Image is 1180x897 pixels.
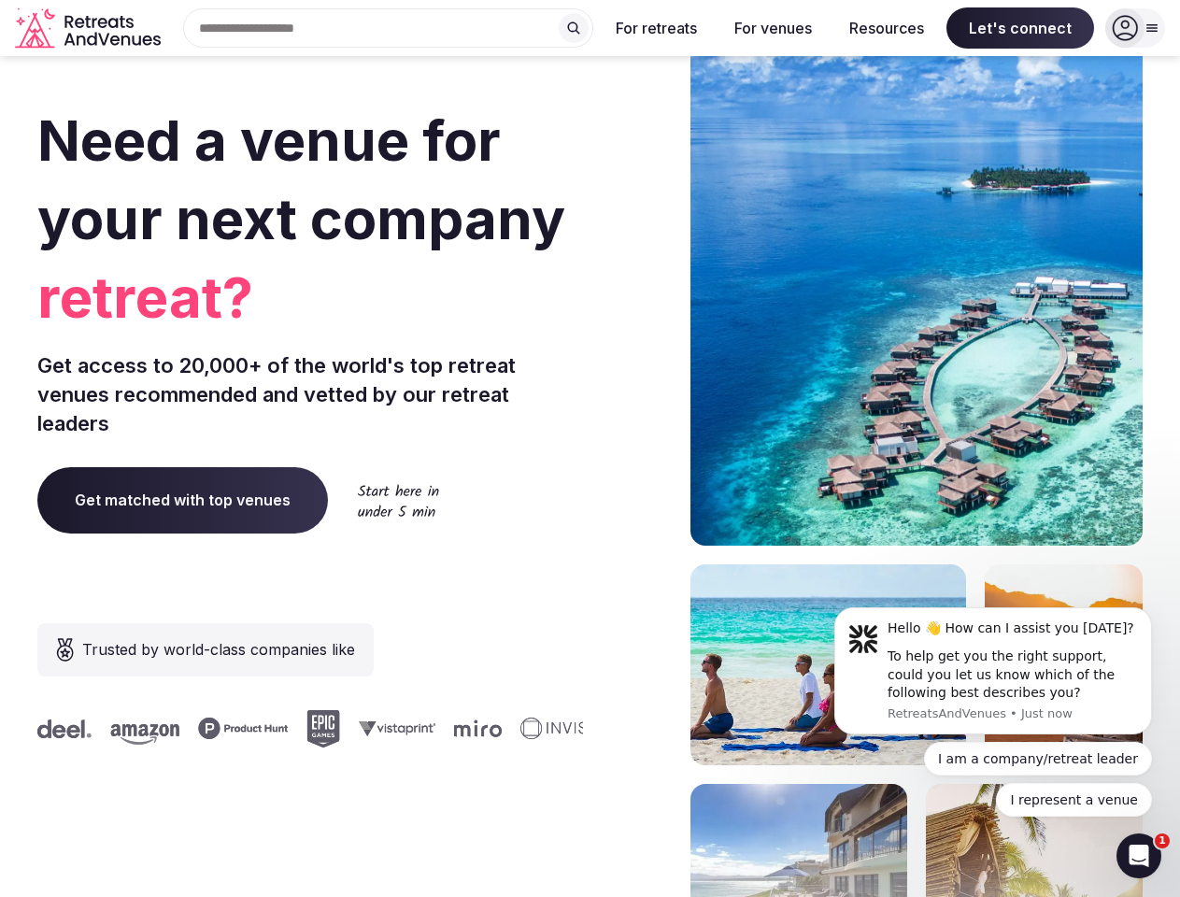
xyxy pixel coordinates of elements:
a: Get matched with top venues [37,467,328,533]
span: 1 [1155,833,1170,848]
a: Visit the homepage [15,7,164,50]
iframe: Intercom notifications message [806,584,1180,888]
svg: Vistaprint company logo [353,720,430,736]
span: Need a venue for your next company [37,107,565,252]
iframe: Intercom live chat [1116,833,1161,878]
span: Let's connect [946,7,1094,49]
svg: Epic Games company logo [301,710,334,747]
svg: Retreats and Venues company logo [15,7,164,50]
img: yoga on tropical beach [690,564,966,765]
svg: Miro company logo [448,719,496,737]
button: For retreats [601,7,712,49]
svg: Deel company logo [32,719,86,738]
button: For venues [719,7,827,49]
span: Trusted by world-class companies like [82,638,355,661]
span: retreat? [37,258,583,336]
button: Resources [834,7,939,49]
p: Get access to 20,000+ of the world's top retreat venues recommended and vetted by our retreat lea... [37,351,583,437]
img: Start here in under 5 min [358,484,439,517]
img: woman sitting in back of truck with camels [985,564,1143,765]
svg: Invisible company logo [515,718,618,740]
